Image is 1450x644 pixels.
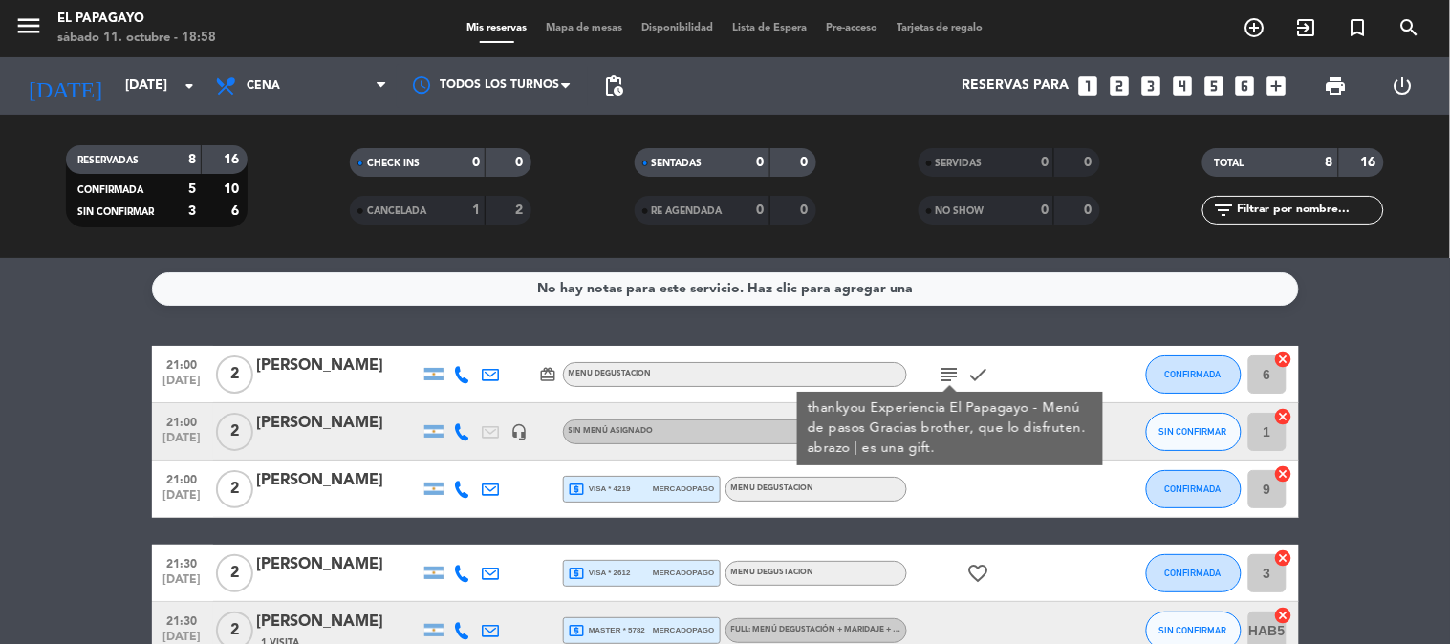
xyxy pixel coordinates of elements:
i: local_atm [569,565,586,582]
span: pending_actions [602,75,625,97]
span: [DATE] [159,489,206,511]
i: cancel [1274,464,1293,483]
span: CONFIRMADA [1165,369,1222,379]
div: [PERSON_NAME] [257,354,420,378]
strong: 3 [188,204,196,218]
span: 21:00 [159,467,206,489]
i: local_atm [569,481,586,498]
span: RESERVADAS [77,156,139,165]
span: Reservas para [962,78,1069,94]
span: 21:00 [159,353,206,375]
button: CONFIRMADA [1146,470,1242,508]
i: cancel [1274,548,1293,568]
i: add_circle_outline [1244,16,1266,39]
span: 21:30 [159,551,206,573]
i: power_settings_new [1391,75,1414,97]
span: Mapa de mesas [536,23,632,33]
span: NO SHOW [936,206,985,216]
span: Sin menú asignado [569,427,654,435]
span: [DATE] [159,375,206,397]
span: Lista de Espera [723,23,816,33]
i: headset_mic [511,423,529,440]
span: Mis reservas [457,23,536,33]
span: MENU DEGUSTACION [731,484,814,492]
span: Pre-acceso [816,23,887,33]
strong: 0 [472,156,480,169]
span: 21:30 [159,609,206,631]
span: SIN CONFIRMAR [1159,426,1227,437]
strong: 8 [188,153,196,166]
i: exit_to_app [1295,16,1318,39]
span: mercadopago [653,483,714,495]
span: 2 [216,470,253,508]
strong: 10 [224,182,243,196]
strong: 8 [1326,156,1333,169]
strong: 0 [757,204,765,217]
span: TOTAL [1214,159,1244,168]
span: SENTADAS [652,159,703,168]
strong: 0 [1084,156,1095,169]
div: [PERSON_NAME] [257,468,420,493]
strong: 0 [1041,204,1049,217]
span: SIN CONFIRMAR [77,207,154,217]
span: CONFIRMADA [1165,483,1222,494]
strong: 0 [516,156,528,169]
span: [DATE] [159,573,206,595]
i: check [967,363,990,386]
span: mercadopago [653,624,714,636]
i: subject [939,363,962,386]
i: cancel [1274,350,1293,369]
i: turned_in_not [1347,16,1370,39]
span: 2 [216,554,253,592]
button: CONFIRMADA [1146,554,1242,592]
span: master * 5782 [569,622,646,639]
i: looks_two [1107,74,1132,98]
span: CONFIRMADA [1165,568,1222,578]
i: [DATE] [14,65,116,107]
strong: 16 [224,153,243,166]
i: looks_4 [1170,74,1195,98]
i: looks_6 [1233,74,1258,98]
span: 2 [216,355,253,394]
strong: 0 [800,204,812,217]
strong: 0 [1084,204,1095,217]
span: 21:00 [159,410,206,432]
div: No hay notas para este servicio. Haz clic para agregar una [537,278,913,300]
span: Cena [247,79,280,93]
i: arrow_drop_down [178,75,201,97]
div: thankyou Experiencia El Papagayo - Menú de pasos Gracias brother, que lo disfruten. abrazo | es u... [807,398,1093,459]
strong: 0 [1041,156,1049,169]
div: El Papagayo [57,10,216,29]
div: [PERSON_NAME] [257,411,420,436]
i: looks_one [1075,74,1100,98]
span: 2 [216,413,253,451]
strong: 1 [472,204,480,217]
span: [DATE] [159,432,206,454]
strong: 16 [1361,156,1380,169]
div: sábado 11. octubre - 18:58 [57,29,216,48]
div: [PERSON_NAME] [257,552,420,577]
button: CONFIRMADA [1146,355,1242,394]
span: visa * 4219 [569,481,631,498]
strong: 0 [757,156,765,169]
i: cancel [1274,606,1293,625]
i: filter_list [1212,199,1235,222]
i: cancel [1274,407,1293,426]
span: SIN CONFIRMAR [1159,625,1227,635]
i: looks_5 [1201,74,1226,98]
i: add_box [1265,74,1289,98]
span: SERVIDAS [936,159,983,168]
button: SIN CONFIRMAR [1146,413,1242,451]
button: menu [14,11,43,47]
i: local_atm [569,622,586,639]
div: LOG OUT [1370,57,1436,115]
span: mercadopago [653,567,714,579]
i: favorite_border [967,562,990,585]
input: Filtrar por nombre... [1235,200,1383,221]
i: card_giftcard [540,366,557,383]
strong: 6 [231,204,243,218]
strong: 5 [188,182,196,196]
span: CONFIRMADA [77,185,143,195]
span: RE AGENDADA [652,206,723,216]
span: visa * 2612 [569,565,631,582]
